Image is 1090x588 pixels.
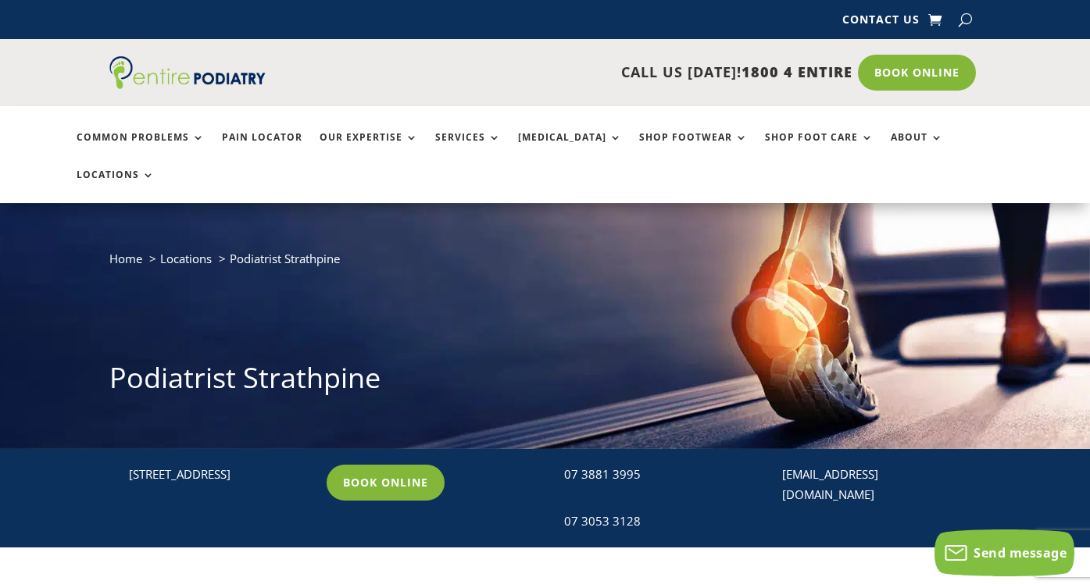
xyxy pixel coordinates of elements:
a: Common Problems [77,132,205,166]
a: Entire Podiatry [109,77,266,92]
a: Book Online [858,55,976,91]
a: Our Expertise [320,132,418,166]
a: Pain Locator [222,132,302,166]
div: 07 3881 3995 [564,465,749,485]
a: Locations [160,251,212,266]
a: Contact Us [842,14,920,31]
a: [EMAIL_ADDRESS][DOMAIN_NAME] [782,466,878,502]
a: About [891,132,943,166]
a: Home [109,251,142,266]
span: Send message [974,544,1067,561]
nav: breadcrumb [109,248,981,280]
div: 07 3053 3128 [564,511,749,532]
span: 1800 4 ENTIRE [742,62,852,81]
button: Send message [935,529,1074,576]
a: Locations [77,169,155,203]
a: Book Online [327,465,445,501]
img: logo (1) [109,56,266,89]
a: Services [435,132,501,166]
h1: Podiatrist Strathpine [109,358,981,405]
a: Shop Footwear [639,132,748,166]
a: Shop Foot Care [765,132,874,166]
span: Podiatrist Strathpine [230,251,340,266]
a: [MEDICAL_DATA] [518,132,622,166]
p: [STREET_ADDRESS] [129,465,314,485]
p: CALL US [DATE]! [308,62,852,83]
